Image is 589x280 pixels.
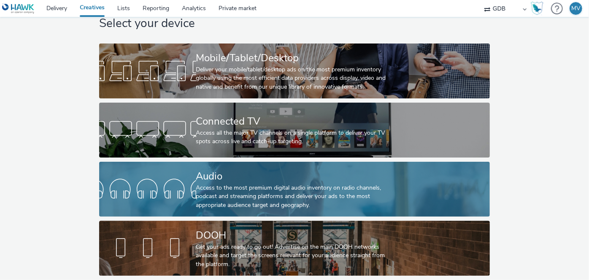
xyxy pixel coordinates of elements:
div: Mobile/Tablet/Desktop [196,51,390,65]
a: Connected TVAccess all the major TV channels on a single platform to deliver your TV spots across... [99,103,490,158]
a: Hawk Academy [531,2,547,15]
h1: Select your device [99,16,490,32]
div: Access to the most premium digital audio inventory on radio channels, podcast and streaming platf... [196,184,390,209]
div: Deliver your mobile/tablet/desktop ads on the most premium inventory globally using the most effi... [196,65,390,91]
div: Audio [196,169,390,184]
a: Mobile/Tablet/DesktopDeliver your mobile/tablet/desktop ads on the most premium inventory globall... [99,43,490,98]
div: Access all the major TV channels on a single platform to deliver your TV spots across live and ca... [196,129,390,146]
img: Hawk Academy [531,2,543,15]
div: Connected TV [196,114,390,129]
div: DOOH [196,228,390,243]
a: DOOHGet your ads ready to go out! Advertise on the main DOOH networks available and target the sc... [99,221,490,276]
div: MV [571,2,581,15]
a: AudioAccess to the most premium digital audio inventory on radio channels, podcast and streaming ... [99,162,490,217]
div: Get your ads ready to go out! Advertise on the main DOOH networks available and target the screen... [196,243,390,269]
img: undefined Logo [2,3,35,14]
